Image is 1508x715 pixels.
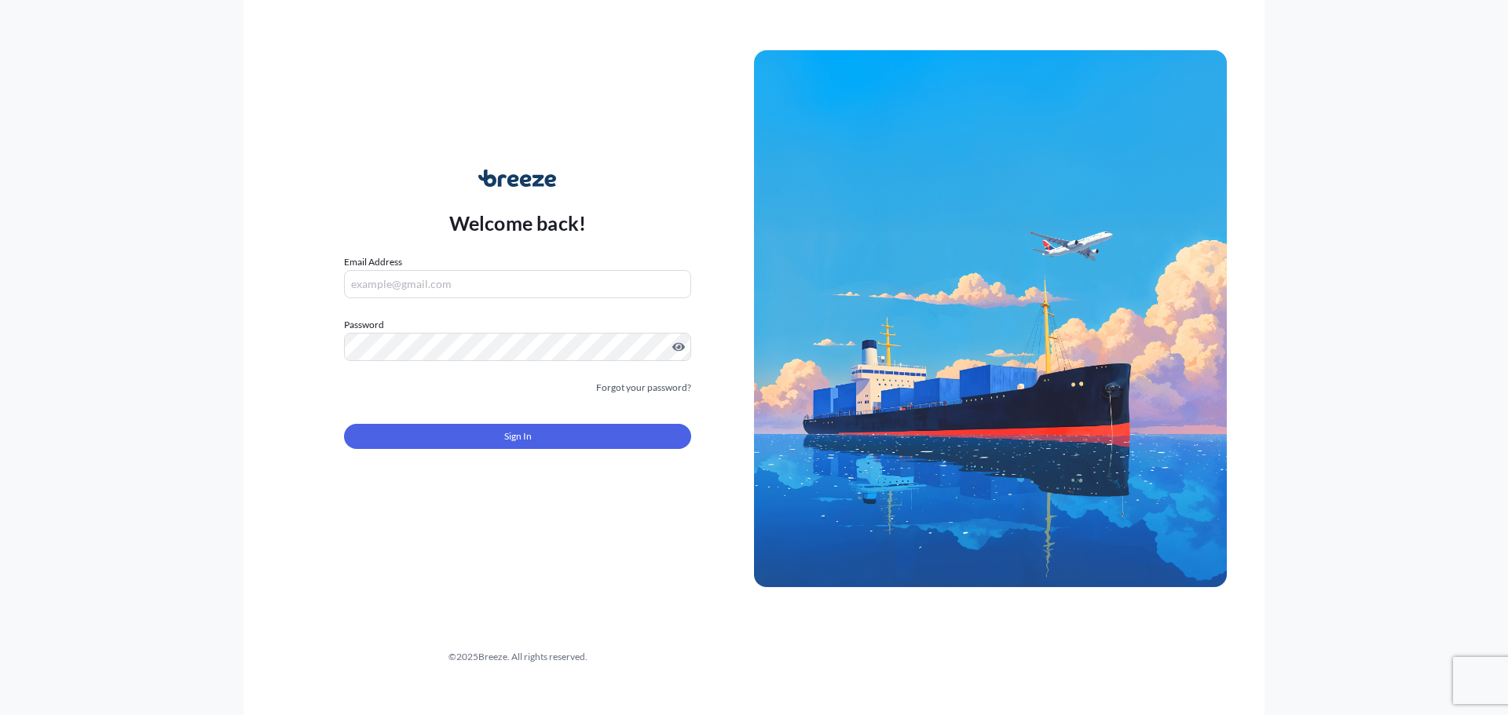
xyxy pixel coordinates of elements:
div: © 2025 Breeze. All rights reserved. [281,649,754,665]
button: Sign In [344,424,691,449]
label: Email Address [344,254,402,270]
a: Forgot your password? [596,380,691,396]
input: example@gmail.com [344,270,691,298]
span: Sign In [504,429,532,444]
img: Ship illustration [754,50,1227,587]
label: Password [344,317,691,333]
button: Show password [672,341,685,353]
p: Welcome back! [449,210,587,235]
